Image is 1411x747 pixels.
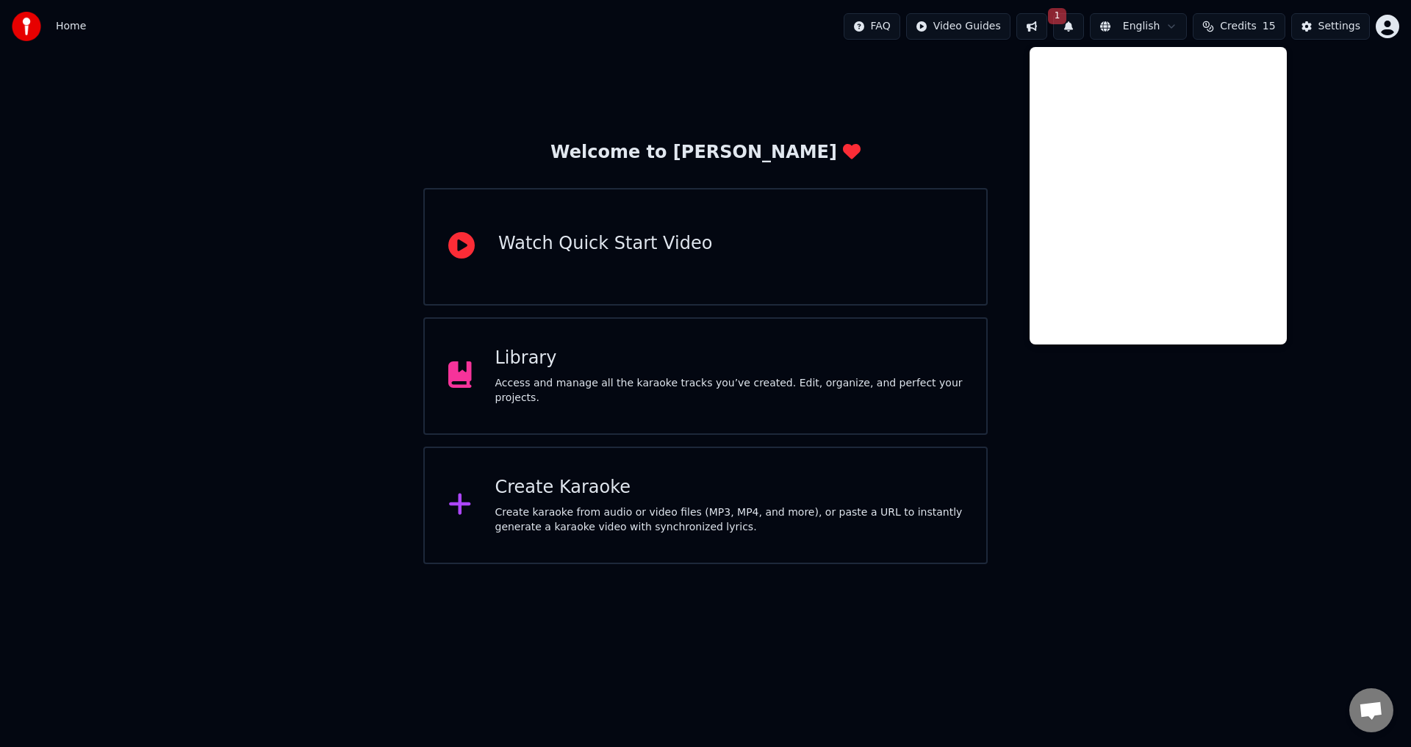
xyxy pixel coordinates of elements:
div: Create Karaoke [495,476,963,499]
button: Credits15 [1193,13,1285,40]
span: Home [56,19,86,34]
div: Welcome to [PERSON_NAME] [550,141,861,165]
button: 1 [1053,13,1084,40]
span: 1 [1048,8,1067,24]
nav: breadcrumb [56,19,86,34]
div: Create karaoke from audio or video files (MP3, MP4, and more), or paste a URL to instantly genera... [495,505,963,535]
div: Open chat [1349,688,1393,732]
span: Credits [1220,19,1256,34]
div: Watch Quick Start Video [498,232,712,256]
button: Settings [1291,13,1370,40]
div: Settings [1318,19,1360,34]
div: Access and manage all the karaoke tracks you’ve created. Edit, organize, and perfect your projects. [495,376,963,405]
div: Library [495,347,963,370]
img: youka [12,12,41,41]
span: 15 [1263,19,1276,34]
button: Video Guides [906,13,1010,40]
button: FAQ [844,13,900,40]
